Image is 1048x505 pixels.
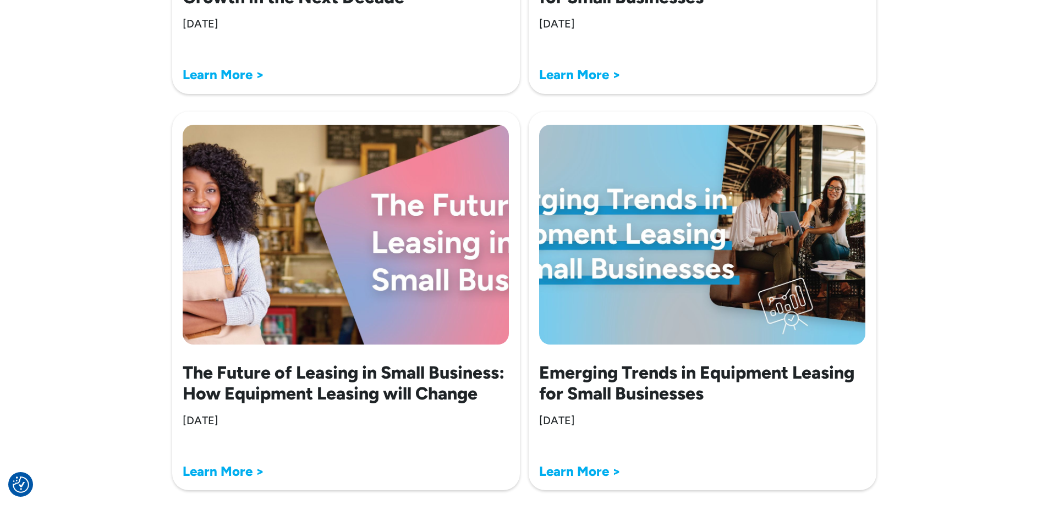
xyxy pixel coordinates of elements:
[183,362,509,404] h2: The Future of Leasing in Small Business: How Equipment Leasing will Change
[183,66,264,82] a: Learn More >
[539,463,621,479] a: Learn More >
[539,413,575,428] div: [DATE]
[539,16,575,31] div: [DATE]
[183,463,264,479] a: Learn More >
[539,66,621,82] a: Learn More >
[183,413,218,428] div: [DATE]
[13,476,29,493] img: Revisit consent button
[13,476,29,493] button: Consent Preferences
[183,16,218,31] div: [DATE]
[539,362,866,404] h2: Emerging Trends in Equipment Leasing for Small Businesses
